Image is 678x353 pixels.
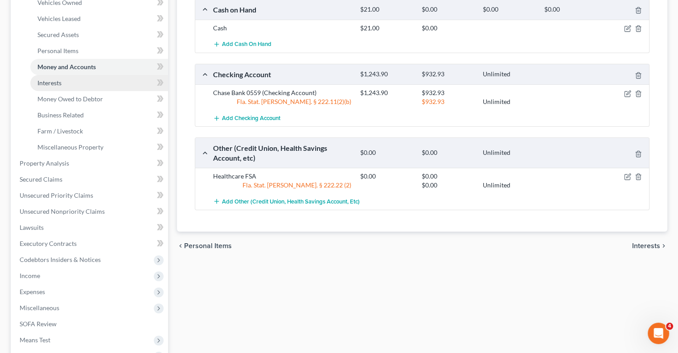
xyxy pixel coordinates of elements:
span: Add Cash on Hand [222,41,271,48]
div: $1,243.90 [356,70,417,79]
span: Personal Items [37,47,78,54]
span: Unsecured Priority Claims [20,191,93,199]
div: Unlimited [478,149,539,157]
div: Cash on Hand [209,5,356,14]
div: Cash [209,24,356,33]
span: Interests [37,79,62,87]
div: Other (Credit Union, Health Savings Account, etc) [209,143,356,162]
a: SOFA Review [12,316,168,332]
div: Unlimited [478,181,539,190]
div: $21.00 [356,5,417,14]
button: Add Other (Credit Union, Health Savings Account, etc) [213,193,360,210]
div: Healthcare FSA [209,172,356,181]
div: Fla. Stat. [PERSON_NAME]. § 222.11(2)(b) [209,97,356,106]
div: $932.93 [417,88,478,97]
a: Farm / Livestock [30,123,168,139]
span: Vehicles Leased [37,15,81,22]
div: Chase Bank 0559 (Checking Account) [209,88,356,97]
div: Unlimited [478,70,539,79]
div: $0.00 [356,172,417,181]
div: $932.93 [417,97,478,106]
a: Lawsuits [12,220,168,236]
a: Money Owed to Debtor [30,91,168,107]
a: Unsecured Nonpriority Claims [12,203,168,220]
div: $0.00 [478,5,539,14]
button: chevron_left Personal Items [177,242,232,249]
span: Unsecured Nonpriority Claims [20,208,105,215]
span: Property Analysis [20,159,69,167]
a: Secured Claims [12,171,168,187]
div: Unlimited [478,97,539,106]
div: Fla. Stat. [PERSON_NAME]. § 222.22 (2) [209,181,356,190]
a: Property Analysis [12,155,168,171]
div: $1,243.90 [356,88,417,97]
a: Business Related [30,107,168,123]
span: Secured Claims [20,175,62,183]
i: chevron_left [177,242,184,249]
button: Interests chevron_right [632,242,667,249]
span: Interests [632,242,660,249]
span: Money and Accounts [37,63,96,71]
a: Unsecured Priority Claims [12,187,168,203]
span: Add Checking Account [222,115,280,122]
i: chevron_right [660,242,667,249]
a: Executory Contracts [12,236,168,252]
span: Secured Assets [37,31,79,38]
div: $0.00 [540,5,601,14]
span: Money Owed to Debtor [37,95,103,103]
span: Income [20,272,40,279]
span: Personal Items [184,242,232,249]
div: $0.00 [356,149,417,157]
span: Farm / Livestock [37,127,83,135]
div: $932.93 [417,70,478,79]
span: Miscellaneous [20,304,59,311]
span: Lawsuits [20,224,44,231]
span: Executory Contracts [20,240,77,247]
div: $21.00 [356,24,417,33]
a: Money and Accounts [30,59,168,75]
a: Interests [30,75,168,91]
div: $0.00 [417,149,478,157]
a: Secured Assets [30,27,168,43]
iframe: Intercom live chat [648,323,669,344]
div: $0.00 [417,5,478,14]
span: SOFA Review [20,320,57,328]
span: Business Related [37,111,84,119]
a: Personal Items [30,43,168,59]
button: Add Checking Account [213,110,280,126]
div: $0.00 [417,181,478,190]
a: Vehicles Leased [30,11,168,27]
span: 4 [666,323,673,330]
div: $0.00 [417,172,478,181]
button: Add Cash on Hand [213,36,271,53]
span: Codebtors Insiders & Notices [20,256,101,263]
div: Checking Account [209,70,356,79]
span: Expenses [20,288,45,295]
span: Add Other (Credit Union, Health Savings Account, etc) [222,198,360,205]
span: Miscellaneous Property [37,143,103,151]
span: Means Test [20,336,50,344]
a: Miscellaneous Property [30,139,168,155]
div: $0.00 [417,24,478,33]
